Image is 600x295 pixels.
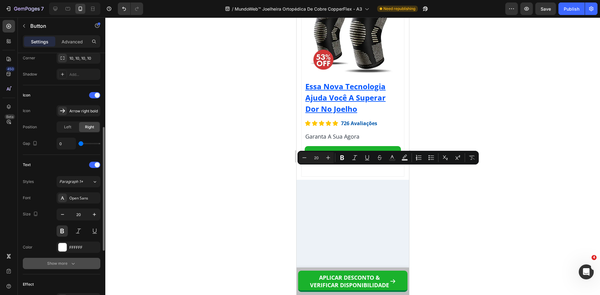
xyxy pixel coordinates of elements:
[23,179,34,184] div: Styles
[564,6,579,12] div: Publish
[23,195,31,201] div: Font
[69,72,99,77] div: Add...
[9,115,104,123] p: Garanta A Sua Agora
[23,258,100,269] button: Show more
[64,124,71,130] span: Left
[23,92,30,98] div: Icon
[235,6,362,12] span: MundoWeb™ Joelheira Ortopédica De Cobre CopperFlex - A3
[47,260,76,267] div: Show more
[558,2,585,15] button: Publish
[297,151,479,165] div: Editor contextual toolbar
[383,6,415,12] span: Need republishing
[592,255,597,260] span: 4
[535,2,556,15] button: Save
[57,176,100,187] button: Paragraph 1*
[9,64,89,96] a: Essa Nova Tecnologia Ajuda Você A Superar Dor No Joelho
[23,140,39,148] div: Gap
[8,129,104,147] a: VERIFICAR DISPONIBILIDADE 👉
[69,108,99,114] div: Arrow right bold
[23,71,37,77] div: Shadow
[23,55,35,61] div: Corner
[23,210,39,219] div: Size
[23,244,32,250] div: Color
[5,114,15,119] div: Beta
[541,6,551,12] span: Save
[23,162,31,168] div: Text
[57,138,76,149] input: Auto
[23,282,34,287] div: Effect
[118,2,143,15] div: Undo/Redo
[23,124,37,130] div: Position
[6,66,15,71] div: 450
[579,264,594,279] iframe: Intercom live chat
[30,22,83,30] p: Button
[2,2,47,15] button: 7
[62,38,83,45] p: Advanced
[85,124,94,130] span: Right
[69,195,99,201] div: Open Sans
[69,245,99,250] div: FFFFFF
[69,56,99,61] div: 10, 10, 10, 10
[41,5,44,12] p: 7
[44,102,81,109] strong: 726 Avaliações
[31,38,48,45] p: Settings
[23,108,30,114] div: Icon
[59,179,83,184] span: Paragraph 1*
[297,17,409,295] iframe: Design area
[232,6,233,12] span: /
[12,134,100,141] p: VERIFICAR DISPONIBILIDADE 👉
